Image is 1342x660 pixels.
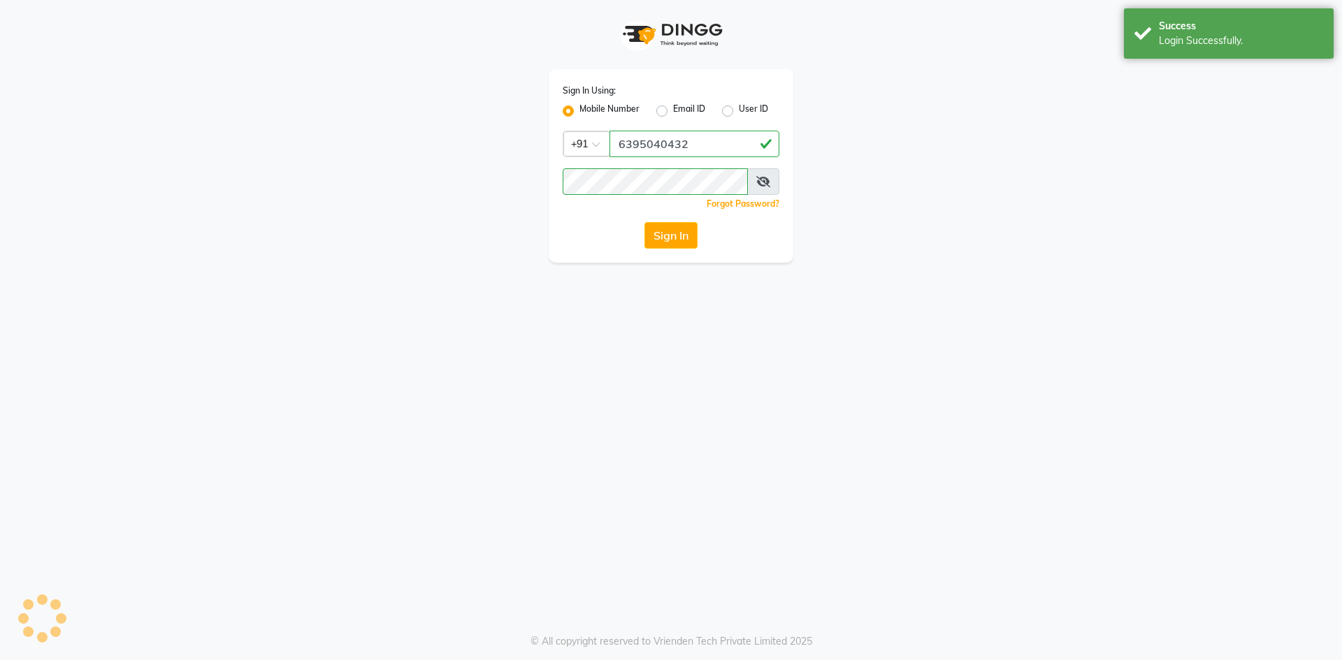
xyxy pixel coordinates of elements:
label: Sign In Using: [563,85,616,97]
button: Sign In [644,222,698,249]
label: Email ID [673,103,705,119]
a: Forgot Password? [707,198,779,209]
label: User ID [739,103,768,119]
img: logo1.svg [615,14,727,55]
label: Mobile Number [579,103,640,119]
div: Login Successfully. [1159,34,1323,48]
input: Username [609,131,779,157]
div: Success [1159,19,1323,34]
input: Username [563,168,748,195]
